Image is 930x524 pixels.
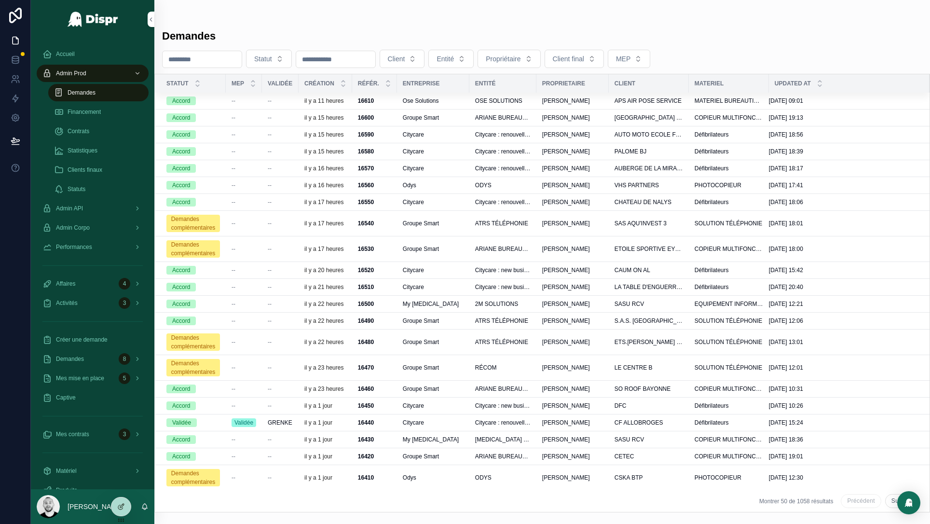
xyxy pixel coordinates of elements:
a: Citycare : new business [475,266,531,274]
span: [PERSON_NAME] [542,181,590,189]
span: Groupe Smart [403,245,439,253]
span: -- [232,165,235,172]
span: COPIEUR MULTIFONCTION [695,114,763,122]
div: Demandes complémentaires [171,215,215,232]
a: Citycare : new business [475,283,531,291]
span: -- [268,97,272,105]
a: Statistiques [48,142,149,159]
a: [PERSON_NAME] [542,300,603,308]
span: Citycare : renouvellement [475,148,531,155]
span: Admin Prod [56,69,86,77]
a: Citycare : renouvellement [475,131,531,138]
span: APS AIR POSE SERVICE [615,97,682,105]
div: Accord [172,97,190,105]
a: -- [268,198,293,206]
a: -- [232,131,256,138]
a: -- [268,181,293,189]
a: [DATE] 18:00 [769,245,918,253]
span: -- [232,300,235,308]
a: Odys [403,181,464,189]
a: Défibrilateurs [695,131,763,138]
a: -- [232,245,256,253]
span: Défibrilateurs [695,198,729,206]
p: il y a 11 heures [304,97,343,105]
a: 2M SOLUTIONS [475,300,531,308]
span: -- [268,245,272,253]
span: Contrats [68,127,89,135]
a: [PERSON_NAME] [542,131,603,138]
span: Ose Solutions [403,97,439,105]
a: Groupe Smart [403,245,464,253]
span: [DATE] 18:17 [769,165,803,172]
div: Accord [172,198,190,207]
a: il y a 17 heures [304,198,346,206]
a: -- [268,131,293,138]
a: Accord [166,181,220,190]
a: -- [268,165,293,172]
span: MATERIEL BUREAUTIQUE [695,97,763,105]
span: Odys [403,181,416,189]
a: SOLUTION TÉLÉPHONIE [695,220,763,227]
a: Demandes complémentaires [166,240,220,258]
span: -- [268,300,272,308]
span: Citycare [403,266,424,274]
a: [DATE] 17:41 [769,181,918,189]
a: Contrats [48,123,149,140]
strong: 16600 [358,114,374,121]
p: il y a 22 heures [304,300,343,308]
span: Citycare : renouvellement [475,198,531,206]
a: AUTO MOTO ECOLE FEU VERT [615,131,683,138]
a: ETOILE SPORTIVE EYSINAISE SECT FOOTBALL [615,245,683,253]
a: [PERSON_NAME] [542,266,603,274]
span: -- [268,165,272,172]
span: ARIANE BUREAUTIQUE [475,245,531,253]
a: SAS AQU'INVEST 3 [615,220,683,227]
a: il y a 11 heures [304,97,346,105]
a: -- [232,220,256,227]
a: -- [232,165,256,172]
a: 16600 [358,114,391,122]
div: Accord [172,300,190,308]
a: [DATE] 18:56 [769,131,918,138]
span: Citycare [403,131,424,138]
span: Défibrilateurs [695,266,729,274]
a: Citycare [403,283,464,291]
a: My [MEDICAL_DATA] [403,300,464,308]
a: Accord [166,283,220,291]
span: SAS AQU'INVEST 3 [615,220,667,227]
a: Citycare [403,131,464,138]
a: il y a 21 heures [304,283,346,291]
a: SASU RCV [615,300,683,308]
a: ATRS TÉLÉPHONIE [475,220,531,227]
span: AUBERGE DE LA MIRABELLE [615,165,683,172]
span: PALOME BJ [615,148,646,155]
a: Accord [166,147,220,156]
span: [PERSON_NAME] [542,198,590,206]
span: Citycare [403,198,424,206]
span: MEP [616,54,630,64]
a: Groupe Smart [403,220,464,227]
span: Statuts [68,185,85,193]
a: [DATE] 18:01 [769,220,918,227]
a: -- [232,114,256,122]
span: PHOTOCOPIEUR [695,181,741,189]
a: -- [268,97,293,105]
a: -- [268,114,293,122]
button: Select Button [246,50,292,68]
span: Demandes [68,89,96,97]
a: Défibrilateurs [695,165,763,172]
a: -- [268,148,293,155]
a: il y a 17 heures [304,220,346,227]
a: Citycare : renouvellement [475,165,531,172]
a: Citycare [403,266,464,274]
a: -- [232,283,256,291]
a: 16560 [358,181,391,189]
a: [PERSON_NAME] [542,181,603,189]
span: [PERSON_NAME] [542,220,590,227]
span: -- [268,198,272,206]
span: ODYS [475,181,492,189]
span: Statut [254,54,272,64]
a: -- [232,266,256,274]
